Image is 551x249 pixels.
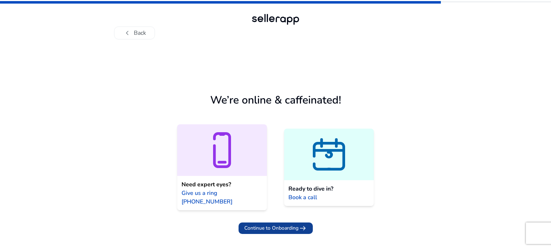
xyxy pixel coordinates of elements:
a: Need expert eyes?Give us a ring [PHONE_NUMBER] [177,124,267,210]
div: Domain Overview [27,42,64,47]
span: Ready to dive in? [288,185,333,193]
img: tab_domain_overview_orange.svg [19,42,25,47]
span: Book a call [288,193,317,202]
span: Give us a ring [PHONE_NUMBER] [182,189,263,206]
span: Continue to Onboarding [244,224,298,232]
button: Continue to Onboardingarrow_right_alt [239,222,313,234]
div: Domain: [DOMAIN_NAME] [19,19,79,24]
span: Need expert eyes? [182,180,231,189]
button: chevron_leftBack [114,27,155,39]
div: Keywords by Traffic [79,42,121,47]
h1: We’re online & caffeinated! [210,94,341,107]
span: chevron_left [123,29,132,37]
div: v 4.0.25 [20,11,35,17]
img: logo_orange.svg [11,11,17,17]
span: arrow_right_alt [298,224,307,233]
img: tab_keywords_by_traffic_grey.svg [71,42,77,47]
img: website_grey.svg [11,19,17,24]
